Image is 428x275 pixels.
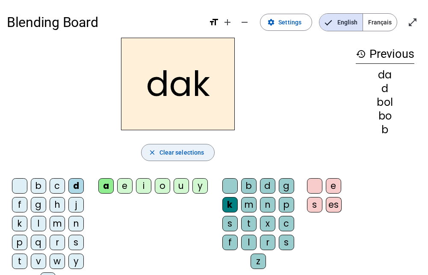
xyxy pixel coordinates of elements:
mat-button-toggle-group: Language selection [319,13,397,31]
div: l [31,216,46,231]
div: q [31,235,46,250]
div: s [279,235,294,250]
div: y [192,178,208,194]
mat-icon: remove [239,17,250,27]
div: a [98,178,114,194]
button: Settings [260,14,312,31]
div: bo [356,111,414,121]
button: Increase font size [219,14,236,31]
div: s [307,197,322,212]
div: n [68,216,84,231]
mat-icon: format_size [209,17,219,27]
span: Settings [278,17,301,27]
button: Decrease font size [236,14,253,31]
div: r [50,235,65,250]
div: es [326,197,342,212]
mat-icon: settings [267,18,275,26]
div: x [260,216,275,231]
div: g [31,197,46,212]
div: bol [356,97,414,108]
h2: dak [121,38,235,130]
div: b [31,178,46,194]
div: s [222,216,238,231]
div: t [241,216,257,231]
div: d [356,84,414,94]
mat-icon: history [356,49,366,59]
span: English [319,14,363,31]
div: c [50,178,65,194]
div: l [241,235,257,250]
div: z [251,254,266,269]
button: Enter full screen [404,14,421,31]
div: b [356,125,414,135]
div: f [222,235,238,250]
div: b [241,178,257,194]
div: s [68,235,84,250]
div: g [279,178,294,194]
div: j [68,197,84,212]
div: da [356,70,414,80]
div: m [241,197,257,212]
div: e [326,178,341,194]
div: f [12,197,27,212]
mat-icon: open_in_full [407,17,418,27]
div: n [260,197,275,212]
div: w [50,254,65,269]
div: v [31,254,46,269]
span: Clear selections [159,147,204,158]
div: d [68,178,84,194]
div: r [260,235,275,250]
div: p [12,235,27,250]
button: Clear selections [141,144,215,161]
h1: Blending Board [7,9,202,36]
div: p [279,197,294,212]
div: m [50,216,65,231]
div: t [12,254,27,269]
div: h [50,197,65,212]
h3: Previous [356,45,414,64]
div: c [279,216,294,231]
div: k [222,197,238,212]
div: u [174,178,189,194]
div: e [117,178,133,194]
div: y [68,254,84,269]
span: Français [363,14,397,31]
div: o [155,178,170,194]
div: k [12,216,27,231]
mat-icon: close [148,149,156,156]
div: d [260,178,275,194]
mat-icon: add [222,17,233,27]
div: i [136,178,151,194]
